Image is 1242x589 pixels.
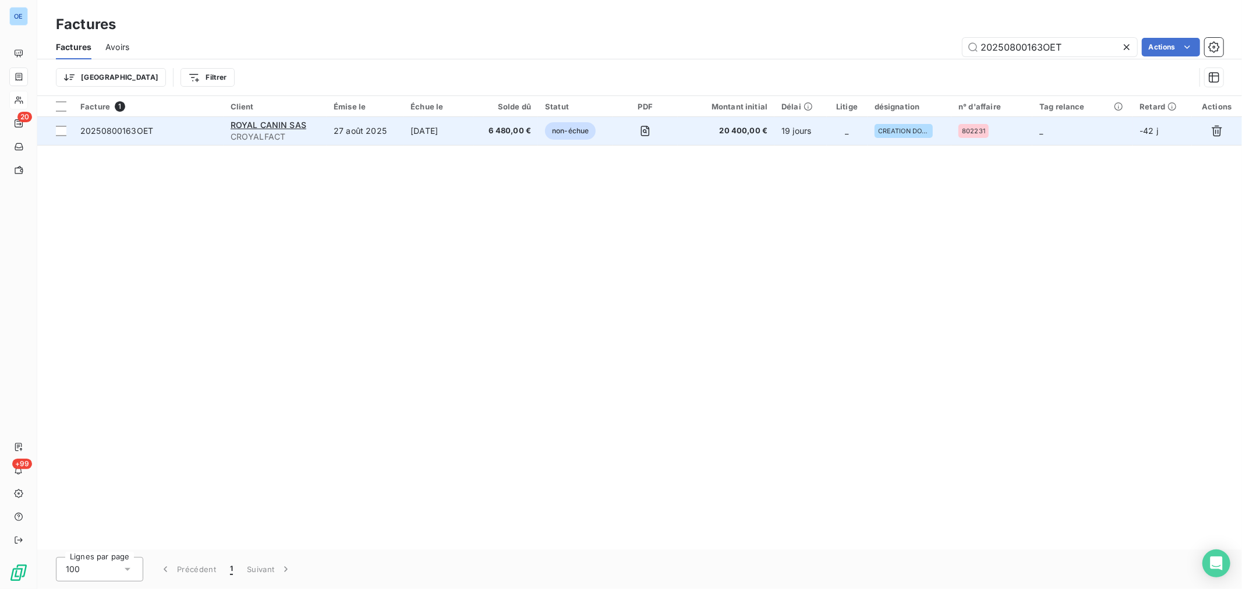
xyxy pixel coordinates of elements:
span: CREATION DOUBLE CUVE LI13 ET LI29 ET AJOUT D'UN [878,127,929,134]
span: ROYAL CANIN SAS [231,120,306,130]
div: Client [231,102,320,111]
div: Montant initial [685,102,767,111]
span: non-échue [545,122,596,140]
input: Rechercher [963,38,1137,56]
div: désignation [875,102,945,111]
span: +99 [12,459,32,469]
div: Statut [545,102,606,111]
button: [GEOGRAPHIC_DATA] [56,68,166,87]
div: OE [9,7,28,26]
h3: Factures [56,14,116,35]
span: 20 [17,112,32,122]
span: Factures [56,41,91,53]
div: Échue le [411,102,466,111]
div: Solde dû [480,102,531,111]
span: 20250800163OET [80,126,153,136]
div: Émise le [334,102,397,111]
span: 100 [66,563,80,575]
span: Avoirs [105,41,129,53]
td: [DATE] [404,117,473,145]
td: 19 jours [774,117,826,145]
span: 1 [230,563,233,575]
span: _ [1039,126,1043,136]
span: CROYALFACT [231,131,320,143]
span: 20 400,00 € [685,125,767,137]
span: _ [845,126,849,136]
td: 27 août 2025 [327,117,404,145]
button: Suivant [240,557,299,581]
div: Délai [781,102,819,111]
span: -42 j [1140,126,1158,136]
div: Retard [1140,102,1184,111]
button: 1 [223,557,240,581]
button: Filtrer [181,68,234,87]
span: 802231 [962,127,985,134]
div: Litige [834,102,861,111]
img: Logo LeanPay [9,563,28,582]
span: Facture [80,102,110,111]
span: 1 [115,101,125,112]
button: Actions [1142,38,1200,56]
div: Open Intercom Messenger [1202,549,1230,577]
div: Actions [1199,102,1235,111]
span: 6 480,00 € [480,125,531,137]
div: PDF [620,102,671,111]
button: Précédent [153,557,223,581]
div: n° d'affaire [958,102,1025,111]
div: Tag relance [1039,102,1126,111]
